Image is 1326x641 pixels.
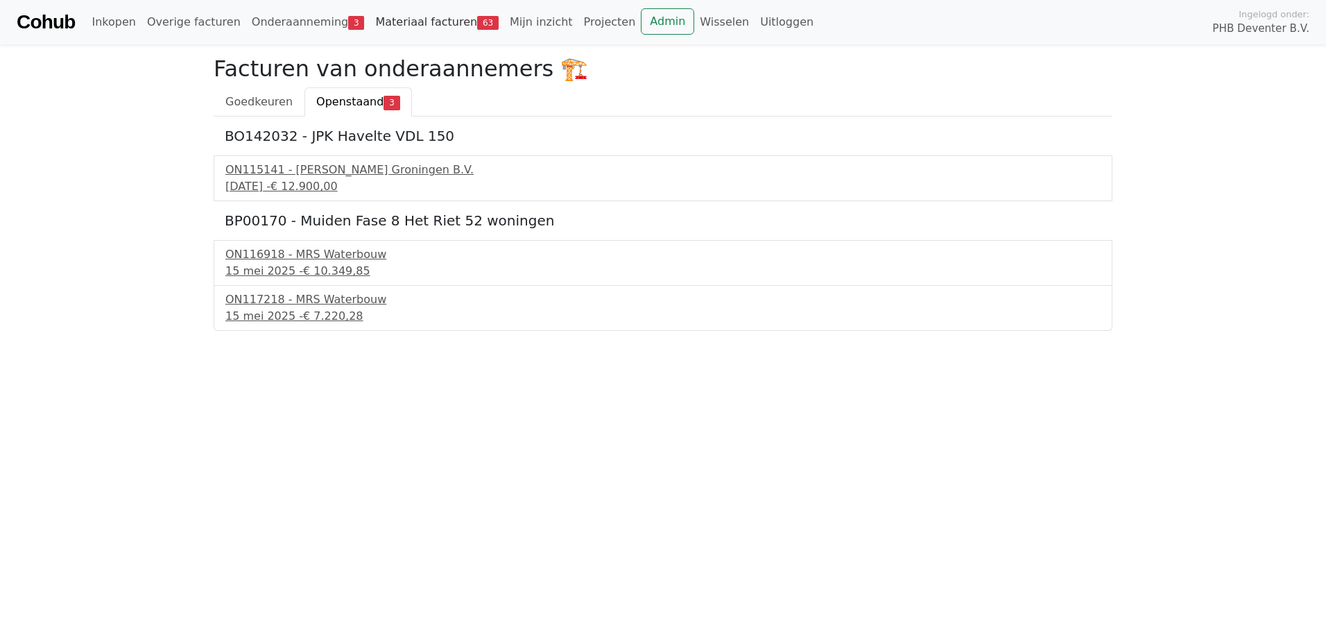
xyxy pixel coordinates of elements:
[270,180,338,193] span: € 12.900,00
[225,246,1101,263] div: ON116918 - MRS Waterbouw
[86,8,141,36] a: Inkopen
[214,87,304,117] a: Goedkeuren
[225,246,1101,280] a: ON116918 - MRS Waterbouw15 mei 2025 -€ 10.349,85
[225,95,293,108] span: Goedkeuren
[694,8,755,36] a: Wisselen
[141,8,246,36] a: Overige facturen
[225,291,1101,325] a: ON117218 - MRS Waterbouw15 mei 2025 -€ 7.220,28
[755,8,819,36] a: Uitloggen
[1212,21,1309,37] span: PHB Deventer B.V.
[370,8,504,36] a: Materiaal facturen63
[246,8,370,36] a: Onderaanneming3
[225,128,1101,144] h5: BO142032 - JPK Havelte VDL 150
[225,178,1101,195] div: [DATE] -
[303,309,363,323] span: € 7.220,28
[304,87,411,117] a: Openstaand3
[316,95,384,108] span: Openstaand
[578,8,642,36] a: Projecten
[384,96,399,110] span: 3
[214,55,1112,82] h2: Facturen van onderaannemers 🏗️
[17,6,75,39] a: Cohub
[303,264,370,277] span: € 10.349,85
[225,308,1101,325] div: 15 mei 2025 -
[225,263,1101,280] div: 15 mei 2025 -
[641,8,694,35] a: Admin
[225,212,1101,229] h5: BP00170 - Muiden Fase 8 Het Riet 52 woningen
[225,162,1101,195] a: ON115141 - [PERSON_NAME] Groningen B.V.[DATE] -€ 12.900,00
[504,8,578,36] a: Mijn inzicht
[225,291,1101,308] div: ON117218 - MRS Waterbouw
[1239,8,1309,21] span: Ingelogd onder:
[477,16,499,30] span: 63
[225,162,1101,178] div: ON115141 - [PERSON_NAME] Groningen B.V.
[348,16,364,30] span: 3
